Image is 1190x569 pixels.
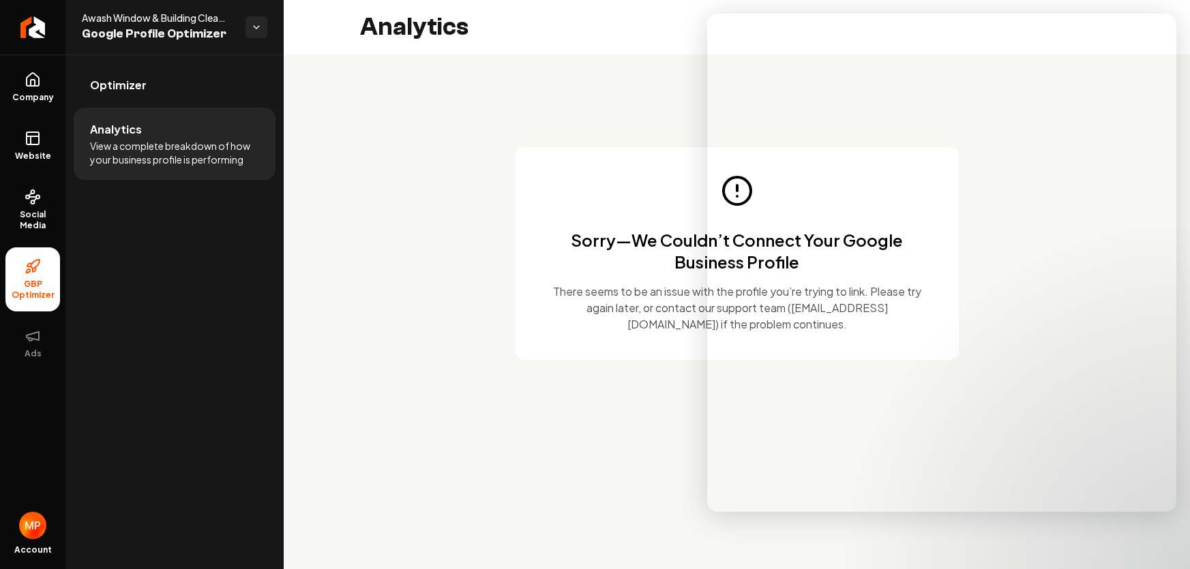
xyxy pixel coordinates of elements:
button: Ads [5,317,60,370]
a: Optimizer [74,63,276,107]
span: Company [7,92,59,103]
a: Company [5,61,60,114]
h2: Analytics [360,14,468,41]
span: View a complete breakdown of how your business profile is performing [90,139,259,166]
span: Social Media [5,209,60,231]
span: Optimizer [90,77,147,93]
span: Website [10,151,57,162]
span: Account [14,544,52,555]
img: Miguel Parra [19,512,46,539]
span: Awash Window & Building Cleaning Service [82,11,235,25]
a: Website [5,119,60,172]
a: Social Media [5,178,60,242]
h1: Sorry—We Couldn’t Connect Your Google Business Profile [548,229,926,273]
button: Open user button [19,512,46,539]
img: Rebolt Logo [20,16,46,38]
p: There seems to be an issue with the profile you’re trying to link. Please try again later, or con... [548,283,926,333]
span: GBP Optimizer [5,279,60,301]
span: Ads [19,348,47,359]
span: Google Profile Optimizer [82,25,235,44]
iframe: Intercom live chat [1144,523,1176,555]
span: Analytics [90,121,142,138]
iframe: Intercom live chat [707,14,1176,512]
